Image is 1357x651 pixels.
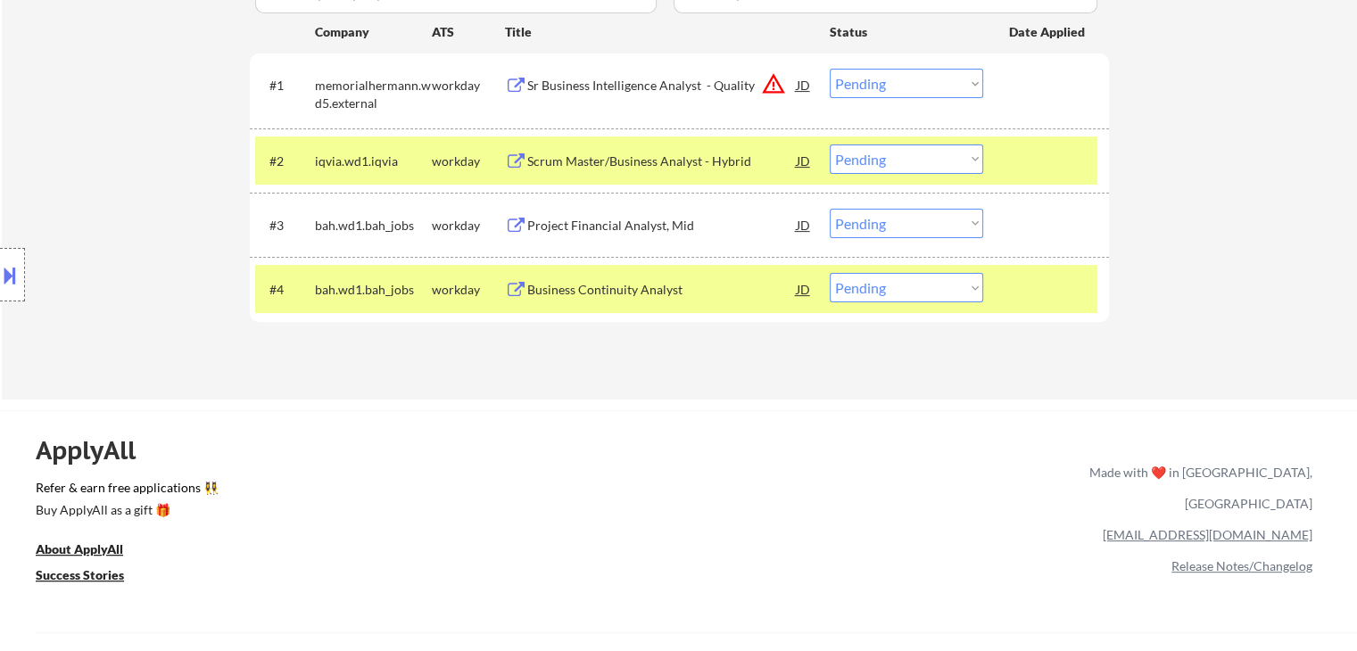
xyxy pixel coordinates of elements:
a: [EMAIL_ADDRESS][DOMAIN_NAME] [1103,527,1312,542]
div: #1 [269,77,301,95]
u: Success Stories [36,567,124,582]
div: Title [505,23,813,41]
div: iqvia.wd1.iqvia [315,152,432,170]
div: JD [795,273,813,305]
div: Status [830,15,983,47]
div: bah.wd1.bah_jobs [315,281,432,299]
u: About ApplyAll [36,541,123,556]
div: Business Continuity Analyst [527,281,797,299]
div: memorialhermann.wd5.external [315,77,432,111]
a: About ApplyAll [36,540,148,562]
div: workday [432,152,505,170]
div: JD [795,144,813,177]
div: workday [432,77,505,95]
a: Refer & earn free applications 👯‍♀️ [36,482,716,500]
div: JD [795,69,813,101]
div: JD [795,209,813,241]
div: Date Applied [1009,23,1088,41]
div: Project Financial Analyst, Mid [527,217,797,235]
div: bah.wd1.bah_jobs [315,217,432,235]
a: Release Notes/Changelog [1171,558,1312,573]
a: Buy ApplyAll as a gift 🎁 [36,500,214,523]
div: workday [432,281,505,299]
div: ApplyAll [36,435,156,466]
div: Sr Business Intelligence Analyst - Quality [527,77,797,95]
div: workday [432,217,505,235]
div: Buy ApplyAll as a gift 🎁 [36,504,214,516]
div: ATS [432,23,505,41]
div: Company [315,23,432,41]
div: Scrum Master/Business Analyst - Hybrid [527,152,797,170]
button: warning_amber [761,71,786,96]
a: Success Stories [36,565,148,588]
div: Made with ❤️ in [GEOGRAPHIC_DATA], [GEOGRAPHIC_DATA] [1082,457,1312,519]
